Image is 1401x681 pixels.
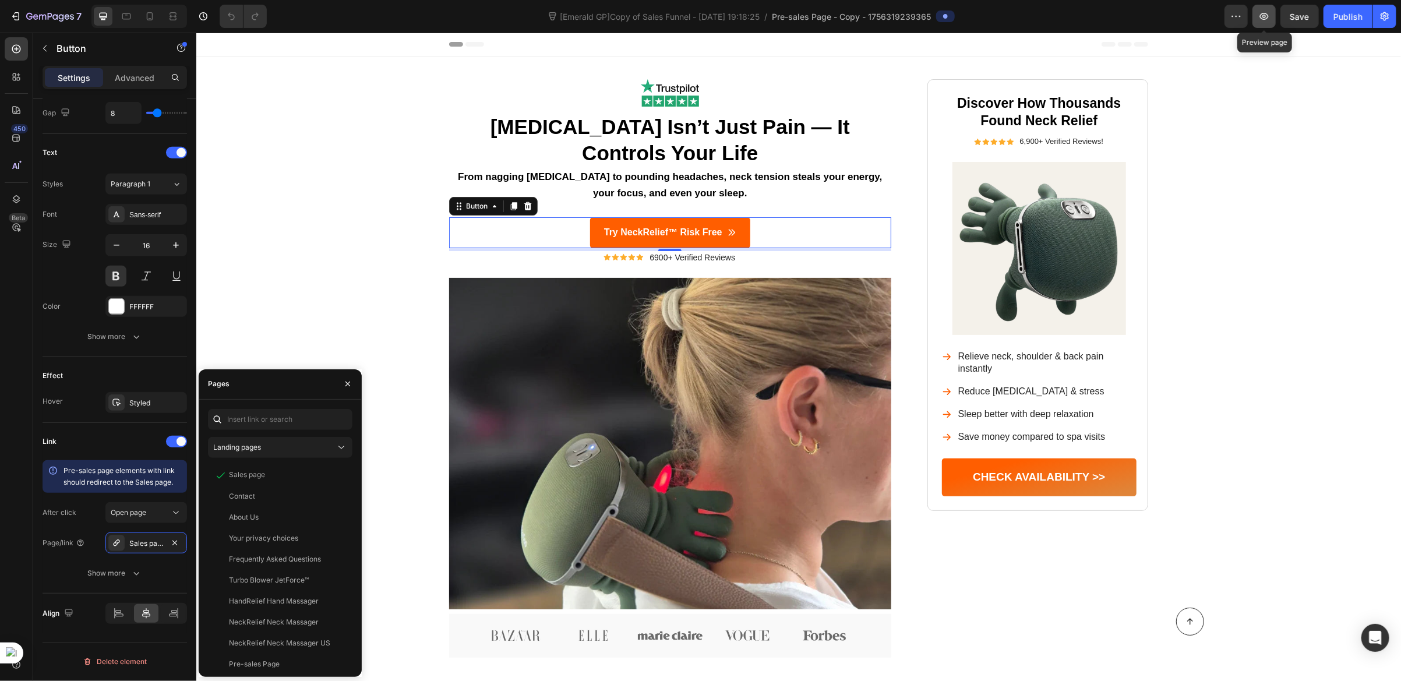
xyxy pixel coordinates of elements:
div: HandRelief Hand Massager [229,596,319,606]
p: 6,900+ Verified Reviews! [824,104,907,114]
strong: Discover How Thousands Found Neck Relief [761,63,924,96]
img: gempages_575948844915753546-18972913-1b93-4d33-9e60-90747f99ec3e.jpg [746,129,940,303]
div: Styled [129,398,184,408]
div: Show more [88,567,142,579]
button: Save [1280,5,1319,28]
div: Styles [43,179,63,189]
p: Advanced [115,72,154,84]
p: CHECK AVAILABILITY >> [777,437,909,452]
button: Open page [105,502,187,523]
div: Sales page [129,538,163,549]
div: Pre-sales Page [229,659,280,669]
span: Pre-sales page elements with link should redirect to the Sales page. [63,466,175,486]
p: 7 [76,9,82,23]
div: Beta [9,213,28,223]
div: NeckRelief Neck Massager [229,617,319,627]
div: Show more [88,331,142,343]
p: Try NeckRelief™ Risk Free [408,192,526,209]
button: Delete element [43,652,187,671]
div: Hover [43,396,63,407]
div: Contact [229,491,255,502]
p: Sleep better with deep relaxation [762,376,938,388]
iframe: To enrich screen reader interactions, please activate Accessibility in Grammarly extension settings [196,33,1401,681]
div: Color [43,301,61,312]
div: NeckRelief Neck Massager US [229,638,330,648]
div: Button [267,168,294,179]
button: Show more [43,563,187,584]
div: Effect [43,371,63,381]
span: Paragraph 1 [111,179,150,189]
input: Insert link or search [208,409,352,430]
p: Button [57,41,156,55]
div: Sans-serif [129,210,184,220]
button: Paragraph 1 [105,174,187,195]
div: Pages [208,379,230,389]
a: CHECK AVAILABILITY >> [746,426,940,464]
div: Link [43,436,57,447]
div: Font [43,209,57,220]
input: Auto [106,103,141,124]
button: Publish [1324,5,1372,28]
p: Save money compared to spa visits [762,398,938,411]
div: Page/link [43,538,85,548]
div: Turbo Blower JetForce™ [229,575,309,585]
button: 7 [5,5,87,28]
p: Reduce [MEDICAL_DATA] & stress [762,353,938,365]
span: / [765,10,768,23]
button: Show more [43,326,187,347]
h1: [MEDICAL_DATA] Isn’t Just Pain — It Controls Your Life [253,80,695,135]
div: Open Intercom Messenger [1361,624,1389,652]
p: 6900+ Verified Reviews [453,220,539,230]
div: Undo/Redo [220,5,267,28]
p: Relieve neck, shoulder & back pain instantly [762,318,938,343]
strong: From nagging [MEDICAL_DATA] to pounding headaches, neck tension steals your energy, your focus, a... [262,139,686,167]
div: Delete element [83,655,147,669]
img: 328-3285377_how-to-apply-trustpilot-5-star-logo-clipart.png [444,47,503,74]
span: Landing pages [213,443,261,451]
div: About Us [229,512,259,523]
div: Gap [43,105,72,121]
button: Landing pages [208,437,352,458]
div: Frequently Asked Questions [229,554,321,564]
div: Publish [1333,10,1363,23]
p: Settings [58,72,90,84]
span: Save [1290,12,1310,22]
span: [Emerald GP]Copy of Sales Funnel - [DATE] 19:18:25 [558,10,763,23]
div: Text [43,147,57,158]
div: Size [43,237,73,253]
span: Open page [111,508,146,517]
div: Sales page [229,470,265,480]
a: Try NeckRelief™ Risk Free [394,185,554,216]
img: gempages_575948844915753546-ce9950eb-c648-49d2-b448-e8f9461548ca.webp [253,245,695,577]
div: Align [43,606,76,622]
div: Your privacy choices [229,533,298,544]
div: 450 [11,124,28,133]
span: Pre-sales Page - Copy - 1756319239365 [772,10,931,23]
div: After click [43,507,76,518]
div: FFFFFF [129,302,184,312]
